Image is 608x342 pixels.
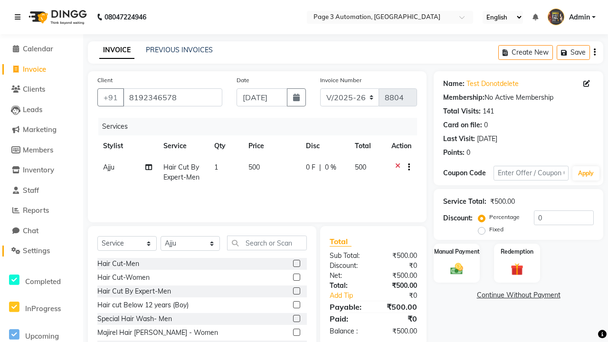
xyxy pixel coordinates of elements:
[477,134,497,144] div: [DATE]
[483,106,494,116] div: 141
[2,226,81,237] a: Chat
[98,118,424,135] div: Services
[2,145,81,156] a: Members
[97,273,150,283] div: Hair Cut-Women
[489,225,503,234] label: Fixed
[23,125,57,134] span: Marketing
[319,162,321,172] span: |
[323,301,373,313] div: Payable:
[557,45,590,60] button: Save
[23,246,50,255] span: Settings
[373,261,424,271] div: ₹0
[507,262,527,277] img: _gift.svg
[569,12,590,22] span: Admin
[158,135,209,157] th: Service
[306,162,315,172] span: 0 F
[227,236,307,250] input: Search or Scan
[237,76,249,85] label: Date
[97,300,189,310] div: Hair cut Below 12 years (Boy)
[123,88,222,106] input: Search by Name/Mobile/Email/Code
[572,166,599,180] button: Apply
[2,246,81,256] a: Settings
[23,105,42,114] span: Leads
[494,166,569,180] input: Enter Offer / Coupon Code
[323,291,382,301] a: Add Tip
[2,64,81,75] a: Invoice
[443,106,481,116] div: Total Visits:
[2,185,81,196] a: Staff
[97,76,113,85] label: Client
[386,135,417,157] th: Action
[23,65,46,74] span: Invoice
[2,104,81,115] a: Leads
[323,251,373,261] div: Sub Total:
[97,286,171,296] div: Hair Cut By Expert-Men
[446,262,466,276] img: _cash.svg
[248,163,260,171] span: 500
[373,301,424,313] div: ₹500.00
[2,205,81,216] a: Reports
[434,247,480,256] label: Manual Payment
[443,134,475,144] div: Last Visit:
[443,148,465,158] div: Points:
[373,326,424,336] div: ₹500.00
[443,213,473,223] div: Discount:
[443,168,494,178] div: Coupon Code
[243,135,301,157] th: Price
[466,148,470,158] div: 0
[355,163,366,171] span: 500
[25,277,61,286] span: Completed
[300,135,349,157] th: Disc
[103,163,114,171] span: Ajju
[25,332,59,341] span: Upcoming
[209,135,243,157] th: Qty
[23,165,54,174] span: Inventory
[373,313,424,324] div: ₹0
[320,76,361,85] label: Invoice Number
[97,88,124,106] button: +91
[146,46,213,54] a: PREVIOUS INVOICES
[23,85,45,94] span: Clients
[323,271,373,281] div: Net:
[163,163,199,181] span: Hair Cut By Expert-Men
[373,251,424,261] div: ₹500.00
[349,135,386,157] th: Total
[323,261,373,271] div: Discount:
[484,120,488,130] div: 0
[323,281,373,291] div: Total:
[2,84,81,95] a: Clients
[24,4,89,30] img: logo
[323,326,373,336] div: Balance :
[443,197,486,207] div: Service Total:
[330,237,351,247] span: Total
[2,124,81,135] a: Marketing
[443,93,594,103] div: No Active Membership
[104,4,146,30] b: 08047224946
[443,93,484,103] div: Membership:
[2,44,81,55] a: Calendar
[443,120,482,130] div: Card on file:
[97,314,172,324] div: Special Hair Wash- Men
[97,328,218,338] div: Majirel Hair [PERSON_NAME] - Women
[97,135,158,157] th: Stylist
[23,44,53,53] span: Calendar
[382,291,424,301] div: ₹0
[498,45,553,60] button: Create New
[23,186,39,195] span: Staff
[489,213,520,221] label: Percentage
[99,42,134,59] a: INVOICE
[2,165,81,176] a: Inventory
[25,304,61,313] span: InProgress
[23,206,49,215] span: Reports
[97,259,139,269] div: Hair Cut-Men
[548,9,564,25] img: Admin
[436,290,601,300] a: Continue Without Payment
[325,162,336,172] span: 0 %
[443,79,465,89] div: Name:
[323,313,373,324] div: Paid:
[214,163,218,171] span: 1
[466,79,519,89] a: Test Donotdelete
[373,271,424,281] div: ₹500.00
[490,197,515,207] div: ₹500.00
[23,226,38,235] span: Chat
